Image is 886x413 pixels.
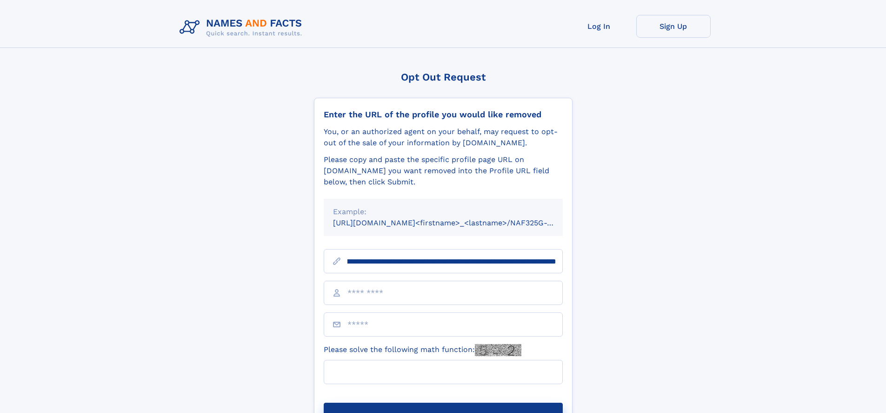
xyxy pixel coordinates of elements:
[324,154,563,188] div: Please copy and paste the specific profile page URL on [DOMAIN_NAME] you want removed into the Pr...
[636,15,711,38] a: Sign Up
[562,15,636,38] a: Log In
[176,15,310,40] img: Logo Names and Facts
[324,109,563,120] div: Enter the URL of the profile you would like removed
[333,206,553,217] div: Example:
[324,344,521,356] label: Please solve the following math function:
[314,71,573,83] div: Opt Out Request
[324,126,563,149] div: You, or an authorized agent on your behalf, may request to opt-out of the sale of your informatio...
[333,218,580,227] small: [URL][DOMAIN_NAME]<firstname>_<lastname>/NAF325G-xxxxxxxx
